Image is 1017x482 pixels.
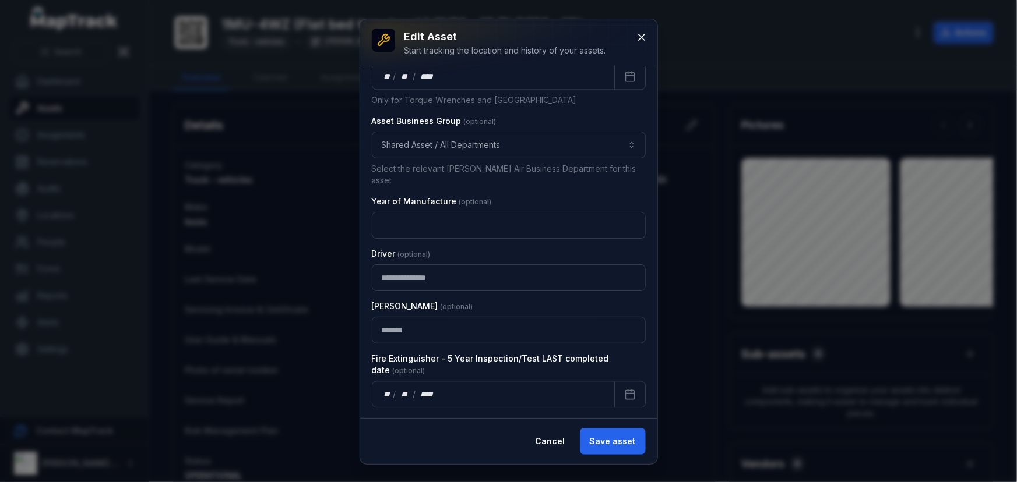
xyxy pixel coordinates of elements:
[413,388,417,400] div: /
[404,29,606,45] h3: Edit asset
[382,70,393,82] div: day,
[614,63,646,90] button: Calendar
[372,94,646,106] p: Only for Torque Wrenches and [GEOGRAPHIC_DATA]
[372,417,638,428] label: Fire Extinguisher - 5 Year Inspection/Test NEXT due date
[372,115,497,127] label: Asset Business Group
[526,428,575,455] button: Cancel
[382,388,393,400] div: day,
[393,70,397,82] div: /
[372,196,492,207] label: Year of Manufacture
[372,353,646,376] label: Fire Extinguisher - 5 Year Inspection/Test LAST completed date
[397,70,413,82] div: month,
[614,381,646,407] button: Calendar
[372,163,646,186] p: Select the relevant [PERSON_NAME] Air Business Department for this asset
[372,300,473,312] label: [PERSON_NAME]
[372,248,431,260] label: Driver
[372,132,646,158] button: Shared Asset / All Departments
[397,388,413,400] div: month,
[580,428,646,455] button: Save asset
[393,388,397,400] div: /
[417,70,438,82] div: year,
[404,45,606,56] div: Start tracking the location and history of your assets.
[417,388,438,400] div: year,
[413,70,417,82] div: /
